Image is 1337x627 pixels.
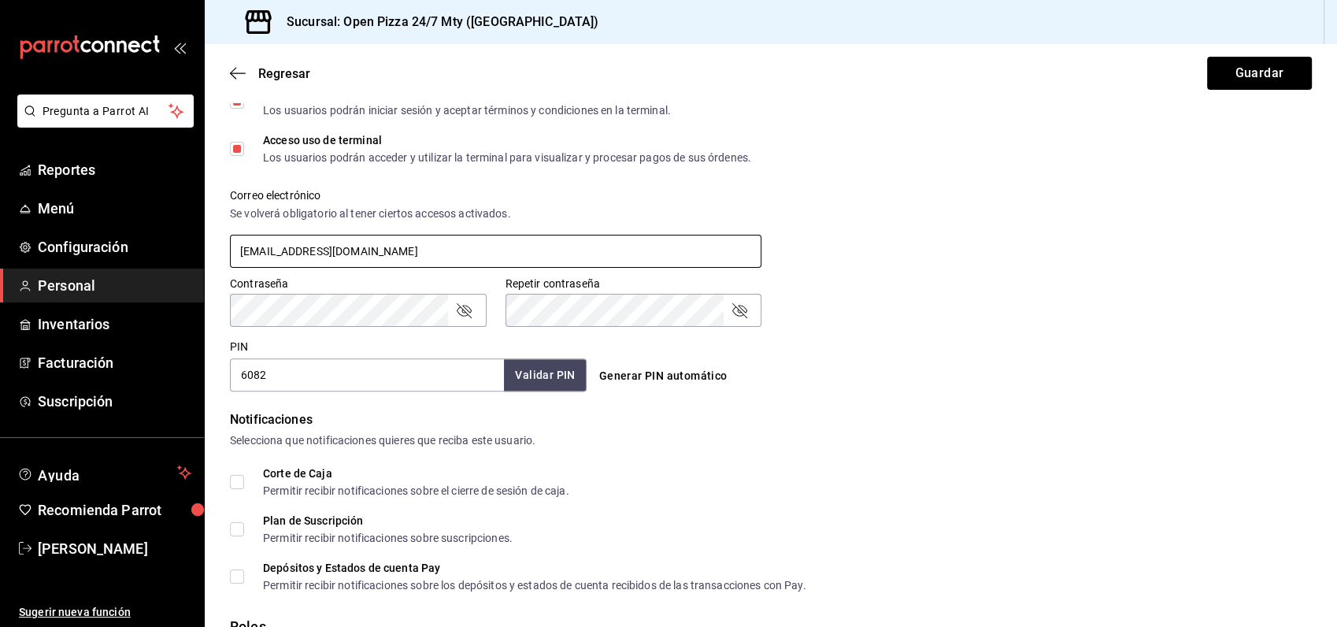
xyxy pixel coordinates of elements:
[38,198,191,219] span: Menú
[43,103,169,120] span: Pregunta a Parrot AI
[38,275,191,296] span: Personal
[506,278,762,289] label: Repetir contraseña
[19,604,191,621] span: Sugerir nueva función
[38,236,191,258] span: Configuración
[230,66,310,81] button: Regresar
[230,190,761,201] label: Correo electrónico
[263,515,513,526] div: Plan de Suscripción
[230,358,504,391] input: 3 a 6 dígitos
[263,562,806,573] div: Depósitos y Estados de cuenta Pay
[230,432,1312,449] div: Selecciona que notificaciones quieres que reciba este usuario.
[263,485,569,496] div: Permitir recibir notificaciones sobre el cierre de sesión de caja.
[230,410,1312,429] div: Notificaciones
[263,532,513,544] div: Permitir recibir notificaciones sobre suscripciones.
[504,359,586,391] button: Validar PIN
[38,159,191,180] span: Reportes
[38,313,191,335] span: Inventarios
[593,362,734,391] button: Generar PIN automático
[1207,57,1312,90] button: Guardar
[38,538,191,559] span: [PERSON_NAME]
[38,352,191,373] span: Facturación
[230,278,487,289] label: Contraseña
[454,301,473,320] button: passwordField
[263,135,751,146] div: Acceso uso de terminal
[258,66,310,81] span: Regresar
[263,105,671,116] div: Los usuarios podrán iniciar sesión y aceptar términos y condiciones en la terminal.
[274,13,598,32] h3: Sucursal: Open Pizza 24/7 Mty ([GEOGRAPHIC_DATA])
[230,341,248,352] label: PIN
[17,95,194,128] button: Pregunta a Parrot AI
[38,391,191,412] span: Suscripción
[263,152,751,163] div: Los usuarios podrán acceder y utilizar la terminal para visualizar y procesar pagos de sus órdenes.
[11,114,194,131] a: Pregunta a Parrot AI
[230,206,761,222] div: Se volverá obligatorio al tener ciertos accesos activados.
[263,580,806,591] div: Permitir recibir notificaciones sobre los depósitos y estados de cuenta recibidos de las transacc...
[263,468,569,479] div: Corte de Caja
[38,463,171,482] span: Ayuda
[730,301,749,320] button: passwordField
[38,499,191,521] span: Recomienda Parrot
[173,41,186,54] button: open_drawer_menu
